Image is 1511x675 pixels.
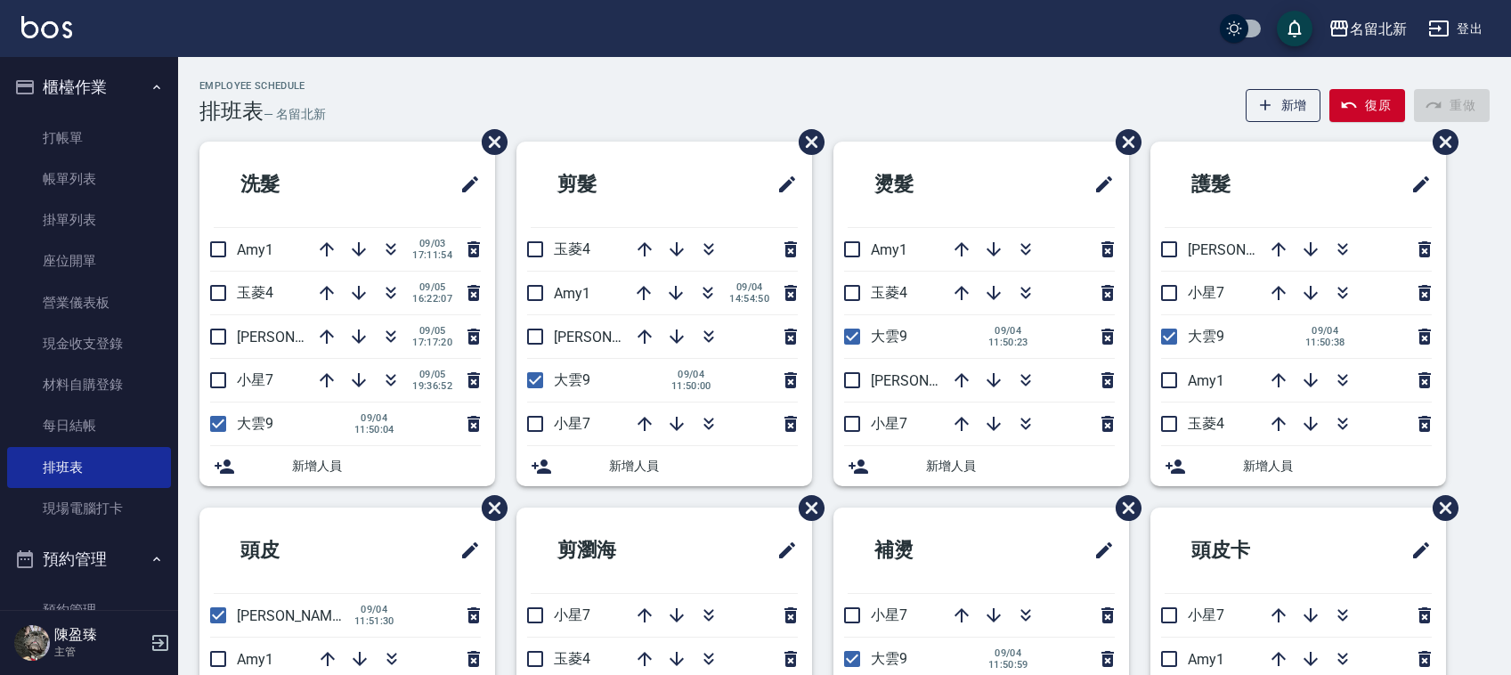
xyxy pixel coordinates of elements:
[449,529,481,572] span: 修改班表的標題
[7,240,171,281] a: 座位開單
[871,241,907,258] span: Amy1
[988,647,1028,659] span: 09/04
[21,16,72,38] img: Logo
[1243,457,1432,476] span: 新增人員
[7,199,171,240] a: 掛單列表
[554,606,590,623] span: 小星7
[237,415,273,432] span: 大雲9
[871,284,907,301] span: 玉菱4
[7,282,171,323] a: 營業儀表板
[214,152,378,216] h2: 洗髮
[988,659,1028,671] span: 11:50:59
[531,518,704,582] h2: 剪瀏海
[554,371,590,388] span: 大雲9
[1083,163,1115,206] span: 修改班表的標題
[1188,241,1303,258] span: [PERSON_NAME]2
[531,152,695,216] h2: 剪髮
[766,163,798,206] span: 修改班表的標題
[412,325,452,337] span: 09/05
[1188,606,1224,623] span: 小星7
[554,650,590,667] span: 玉菱4
[54,626,145,644] h5: 陳盈臻
[237,284,273,301] span: 玉菱4
[785,116,827,168] span: 刪除班表
[729,281,769,293] span: 09/04
[199,99,264,124] h3: 排班表
[1102,482,1144,534] span: 刪除班表
[7,405,171,446] a: 每日結帳
[264,105,326,124] h6: — 名留北新
[449,163,481,206] span: 修改班表的標題
[1400,529,1432,572] span: 修改班表的標題
[554,415,590,432] span: 小星7
[54,644,145,660] p: 主管
[1188,284,1224,301] span: 小星7
[871,328,907,345] span: 大雲9
[988,325,1028,337] span: 09/04
[1165,152,1328,216] h2: 護髮
[554,240,590,257] span: 玉菱4
[7,536,171,582] button: 預約管理
[292,457,481,476] span: 新增人員
[1321,11,1414,47] button: 名留北新
[554,285,590,302] span: Amy1
[729,293,769,305] span: 14:54:50
[412,249,452,261] span: 17:11:54
[354,615,394,627] span: 11:51:30
[237,651,273,668] span: Amy1
[1083,529,1115,572] span: 修改班表的標題
[412,281,452,293] span: 09/05
[1150,446,1446,486] div: 新增人員
[785,482,827,534] span: 刪除班表
[7,323,171,364] a: 現金收支登錄
[1277,11,1312,46] button: save
[7,118,171,159] a: 打帳單
[871,415,907,432] span: 小星7
[1305,337,1345,348] span: 11:50:38
[766,529,798,572] span: 修改班表的標題
[214,518,378,582] h2: 頭皮
[848,152,1011,216] h2: 燙髮
[237,371,273,388] span: 小星7
[1329,89,1405,122] button: 復原
[199,80,326,92] h2: Employee Schedule
[1102,116,1144,168] span: 刪除班表
[7,447,171,488] a: 排班表
[354,604,394,615] span: 09/04
[354,424,394,435] span: 11:50:04
[237,329,352,346] span: [PERSON_NAME]2
[468,116,510,168] span: 刪除班表
[237,607,352,624] span: [PERSON_NAME]2
[468,482,510,534] span: 刪除班表
[516,446,812,486] div: 新增人員
[871,650,907,667] span: 大雲9
[1421,12,1490,45] button: 登出
[1165,518,1338,582] h2: 頭皮卡
[926,457,1115,476] span: 新增人員
[7,364,171,405] a: 材料自購登錄
[7,488,171,529] a: 現場電腦打卡
[7,159,171,199] a: 帳單列表
[1400,163,1432,206] span: 修改班表的標題
[412,293,452,305] span: 16:22:07
[237,241,273,258] span: Amy1
[609,457,798,476] span: 新增人員
[1246,89,1321,122] button: 新增
[871,606,907,623] span: 小星7
[412,337,452,348] span: 17:17:20
[1188,372,1224,389] span: Amy1
[1188,415,1224,432] span: 玉菱4
[988,337,1028,348] span: 11:50:23
[199,446,495,486] div: 新增人員
[1188,328,1224,345] span: 大雲9
[1350,18,1407,40] div: 名留北新
[412,369,452,380] span: 09/05
[1188,651,1224,668] span: Amy1
[14,625,50,661] img: Person
[7,590,171,630] a: 預約管理
[1419,116,1461,168] span: 刪除班表
[871,372,986,389] span: [PERSON_NAME]2
[671,369,711,380] span: 09/04
[1419,482,1461,534] span: 刪除班表
[354,412,394,424] span: 09/04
